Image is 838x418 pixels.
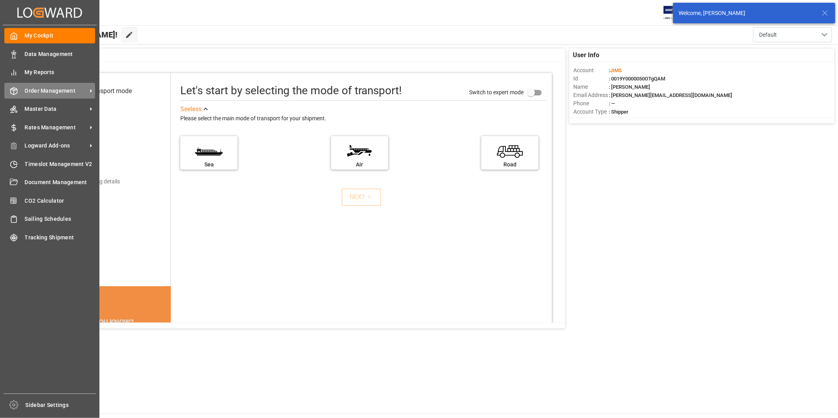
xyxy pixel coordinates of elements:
[573,108,609,116] span: Account Type
[184,160,234,169] div: Sea
[4,46,95,62] a: Data Management
[25,178,95,187] span: Document Management
[573,91,609,99] span: Email Address
[25,215,95,223] span: Sailing Schedules
[25,123,87,132] span: Rates Management
[664,6,691,20] img: Exertis%20JAM%20-%20Email%20Logo.jpg_1722504956.jpg
[609,109,628,115] span: : Shipper
[335,160,384,169] div: Air
[71,86,132,96] div: Select transport mode
[573,50,600,60] span: User Info
[25,197,95,205] span: CO2 Calculator
[469,89,524,95] span: Switch to expert mode
[342,188,381,206] button: NEXT
[33,27,118,42] span: Hello [PERSON_NAME]!
[25,87,87,95] span: Order Management
[759,31,777,39] span: Default
[25,68,95,77] span: My Reports
[573,83,609,91] span: Name
[4,211,95,227] a: Sailing Schedules
[25,32,95,40] span: My Cockpit
[71,177,120,186] div: Add shipping details
[609,101,615,106] span: : —
[26,401,96,409] span: Sidebar Settings
[679,9,814,17] div: Welcome, [PERSON_NAME]
[4,156,95,172] a: Timeslot Management V2
[753,27,832,42] button: open menu
[573,75,609,83] span: Id
[180,114,546,123] div: Please select the main mode of transport for your shipment.
[4,230,95,245] a: Tracking Shipment
[25,50,95,58] span: Data Management
[573,99,609,108] span: Phone
[4,28,95,43] a: My Cockpit
[25,142,87,150] span: Logward Add-ons
[4,193,95,208] a: CO2 Calculator
[485,160,535,169] div: Road
[25,105,87,113] span: Master Data
[4,175,95,190] a: Document Management
[25,233,95,242] span: Tracking Shipment
[44,314,171,330] div: DID YOU KNOW?
[610,67,622,73] span: JIMS
[573,66,609,75] span: Account
[180,104,202,114] div: See less
[609,84,650,90] span: : [PERSON_NAME]
[25,160,95,168] span: Timeslot Management V2
[609,92,732,98] span: : [PERSON_NAME][EMAIL_ADDRESS][DOMAIN_NAME]
[180,82,402,99] div: Let's start by selecting the mode of transport!
[350,192,374,202] div: NEXT
[609,67,622,73] span: :
[609,76,665,82] span: : 0019Y0000050OTgQAM
[4,65,95,80] a: My Reports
